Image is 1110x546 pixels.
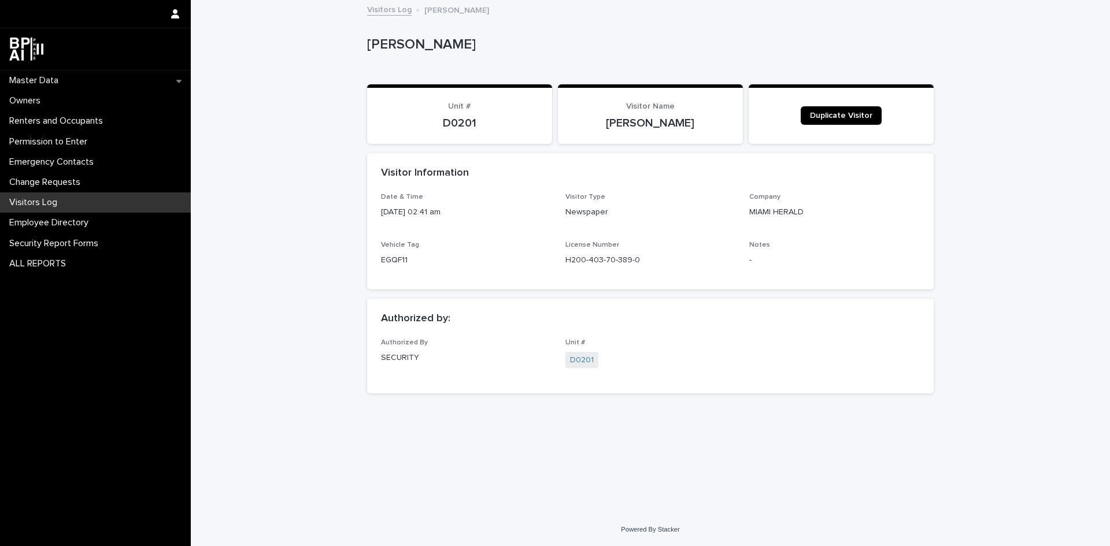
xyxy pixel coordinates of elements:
span: Unit # [565,339,585,346]
span: Vehicle Tag [381,242,419,248]
p: SECURITY [381,352,552,364]
a: Visitors Log [367,2,412,16]
p: H200-403-70-389-0 [565,254,736,266]
p: Employee Directory [5,217,98,228]
a: D0201 [570,354,594,366]
p: [PERSON_NAME] [367,36,929,53]
p: D0201 [381,116,538,130]
p: - [749,254,920,266]
p: Visitors Log [5,197,66,208]
p: Newspaper [565,206,736,218]
p: Master Data [5,75,68,86]
span: Duplicate Visitor [810,112,872,120]
span: Visitor Type [565,194,605,200]
span: Authorized By [381,339,428,346]
p: EGQF11 [381,254,552,266]
p: [PERSON_NAME] [424,3,489,16]
img: dwgmcNfxSF6WIOOXiGgu [9,38,43,61]
h2: Visitor Information [381,167,469,180]
p: [DATE] 02:41 am [381,206,552,218]
p: Owners [5,95,50,106]
h2: Authorized by: [381,313,450,325]
p: [PERSON_NAME] [572,116,729,130]
p: MIAMI HERALD [749,206,920,218]
span: Date & Time [381,194,423,200]
p: Renters and Occupants [5,116,112,127]
span: Notes [749,242,770,248]
span: Unit # [448,102,471,110]
p: Emergency Contacts [5,157,103,168]
span: Visitor Name [626,102,675,110]
p: Permission to Enter [5,136,97,147]
p: Security Report Forms [5,238,108,249]
p: ALL REPORTS [5,258,75,269]
a: Duplicate Visitor [801,106,882,125]
span: Company [749,194,780,200]
span: License Number [565,242,619,248]
p: Change Requests [5,177,90,188]
a: Powered By Stacker [621,526,679,533]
